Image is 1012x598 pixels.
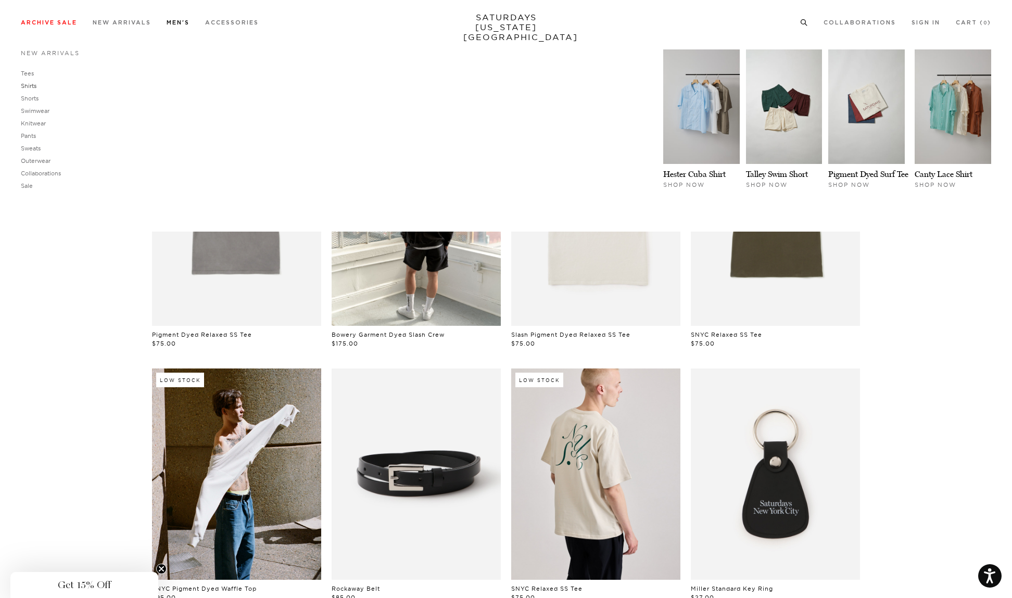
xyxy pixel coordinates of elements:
span: $75.00 [152,340,176,347]
span: Get 15% Off [58,579,111,591]
a: Hester Cuba Shirt [663,169,726,179]
a: Pigment Dyed Surf Tee [828,169,908,179]
a: Sweats [21,145,41,152]
a: SATURDAYS[US_STATE][GEOGRAPHIC_DATA] [463,12,549,42]
a: Collaborations [21,170,61,177]
a: Sale [21,182,33,189]
a: Pigment Dyed Relaxed SS Tee [152,331,252,338]
button: Close teaser [156,564,167,574]
a: Men's [167,20,189,26]
a: Talley Swim Short [746,169,808,179]
a: SNYC Relaxed SS Tee [511,585,583,592]
a: Shorts [21,95,39,102]
a: Rockaway Belt [332,585,380,592]
a: Tees [21,70,34,77]
a: Collaborations [824,20,896,26]
span: $75.00 [691,340,715,347]
a: Cart (0) [956,20,991,26]
a: Pants [21,132,36,139]
a: Outerwear [21,157,50,164]
a: SNYC Relaxed SS Tee [691,331,762,338]
div: Low Stock [156,373,204,387]
a: Swimwear [21,107,49,114]
a: Accessories [205,20,259,26]
span: $75.00 [511,340,535,347]
small: 0 [983,21,988,26]
a: Miller Standard Key Ring [691,585,773,592]
a: Knitwear [21,120,46,127]
a: Sign In [912,20,940,26]
a: Canty Lace Shirt [915,169,972,179]
a: Bowery Garment Dyed Slash Crew [332,331,445,338]
a: New Arrivals [93,20,151,26]
div: Get 15% OffClose teaser [10,572,158,598]
a: Shirts [21,82,36,90]
a: Archive Sale [21,20,77,26]
a: New Arrivals [21,49,80,57]
div: Low Stock [515,373,563,387]
a: Slash Pigment Dyed Relaxed SS Tee [511,331,630,338]
span: $175.00 [332,340,358,347]
a: SNYC Pigment Dyed Waffle Top [152,585,257,592]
